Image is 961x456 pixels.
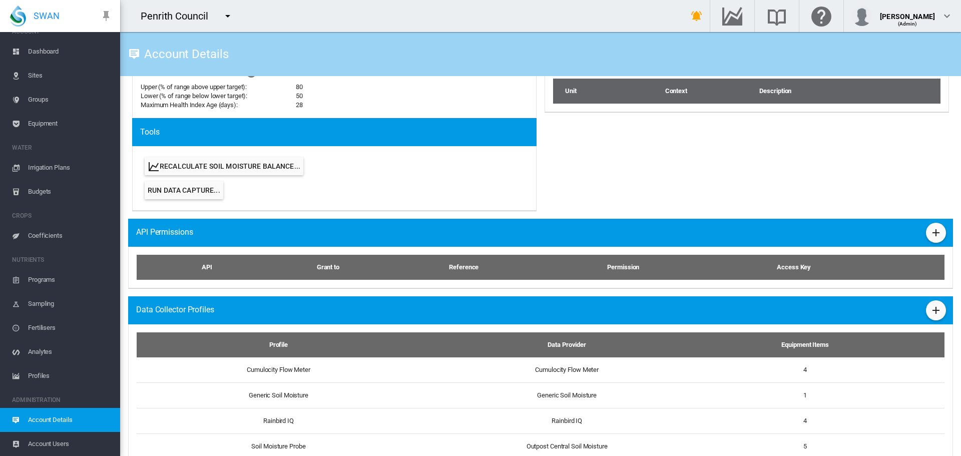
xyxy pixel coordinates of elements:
button: icon-bell-ring [687,6,707,26]
th: Profile [137,332,412,357]
span: (Admin) [898,21,917,27]
md-icon: icon-menu-down [222,10,234,22]
span: Dashboard [28,40,112,64]
tr: Generic Soil Moisture Generic Soil Moisture 1 [137,382,944,408]
span: NUTRIENTS [12,252,112,268]
md-icon: icon-pin [100,10,112,22]
md-icon: icon-plus [930,304,942,316]
th: Permission [541,255,706,280]
md-icon: icon-plus [930,227,942,239]
span: Profiles [28,364,112,388]
span: Analytes [28,340,112,364]
span: Sampling [28,292,112,316]
span: Run Data Capture... [148,186,220,194]
span: SWAN [34,10,60,22]
th: Data Provider [412,332,722,357]
th: Unit [553,79,665,104]
div: Upper (% of range above upper target): [141,83,296,92]
span: Sites [28,64,112,88]
th: Description [759,79,940,104]
td: Rainbird IQ [137,408,412,433]
span: WATER [12,140,112,156]
button: Recalculate Soil Moisture Balance [145,157,303,175]
img: profile.jpg [852,6,872,26]
span: Fertilisers [28,316,112,340]
td: 1 [721,382,889,408]
div: 50 [296,92,303,101]
div: 28 [296,101,303,110]
span: Data Collector Profiles [136,304,214,315]
td: Generic Soil Moisture [137,382,412,408]
span: Groups [28,88,112,112]
span: ADMINISTRATION [12,392,112,408]
td: Rainbird IQ [412,408,722,433]
div: Maximum Health Index Age (days): [141,101,296,110]
div: Account Details [140,51,229,58]
th: Context [665,79,759,104]
th: Reference [387,255,541,280]
md-icon: icon-tooltip-text [128,48,140,60]
span: Irrigation Plans [28,156,112,180]
tr: Cumulocity Flow Meter Cumulocity Flow Meter 4 [137,357,944,382]
button: Add New Api [926,223,946,243]
th: Equipment Items [721,332,889,357]
md-icon: Click here for help [809,10,833,22]
td: Cumulocity Flow Meter [412,357,722,382]
div: 80 [296,83,303,92]
md-icon: icon-chevron-down [941,10,953,22]
md-icon: Search the knowledge base [765,10,789,22]
th: Access Key [706,255,882,280]
div: Lower (% of range below lower target): [141,92,296,101]
th: API [137,255,269,280]
th: Grant to [269,255,387,280]
td: 4 [721,357,889,382]
td: Generic Soil Moisture [412,382,722,408]
td: Cumulocity Flow Meter [137,357,412,382]
span: Account Details [28,408,112,432]
td: 4 [721,408,889,433]
span: CROPS [12,208,112,224]
md-icon: icon-bell-ring [691,10,703,22]
tr: Rainbird IQ Rainbird IQ 4 [137,408,944,433]
button: Run Data Capture... [145,181,223,199]
div: Tools [140,127,537,138]
div: Penrith Council [141,9,217,23]
span: Coefficients [28,224,112,248]
md-icon: icon-chart-line [148,161,160,173]
span: API Permissions [136,227,193,238]
div: [PERSON_NAME] [880,8,935,18]
button: Add Data Collector [926,300,946,320]
img: SWAN-Landscape-Logo-Colour-drop.png [10,6,26,27]
md-icon: Go to the Data Hub [720,10,744,22]
span: Account Users [28,432,112,456]
span: Programs [28,268,112,292]
span: Equipment [28,112,112,136]
span: Budgets [28,180,112,204]
button: icon-menu-down [218,6,238,26]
